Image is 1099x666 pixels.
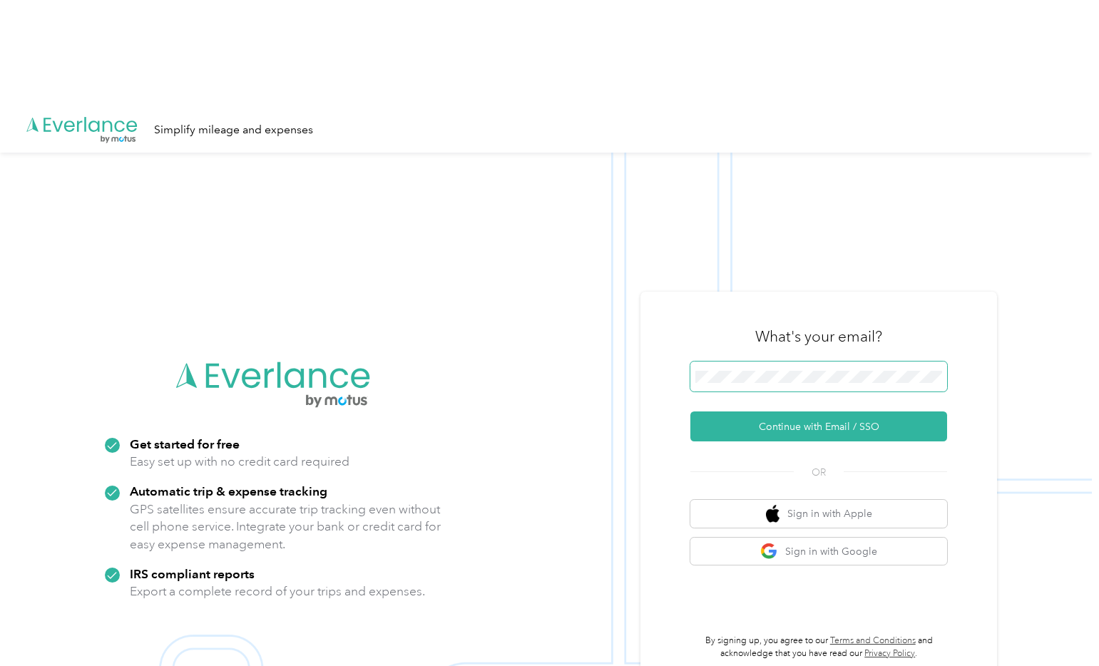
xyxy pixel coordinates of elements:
strong: Automatic trip & expense tracking [130,483,327,498]
h3: What's your email? [755,327,882,347]
img: google logo [760,543,778,560]
p: By signing up, you agree to our and acknowledge that you have read our . [690,635,947,660]
p: GPS satellites ensure accurate trip tracking even without cell phone service. Integrate your bank... [130,501,441,553]
button: apple logoSign in with Apple [690,500,947,528]
p: Export a complete record of your trips and expenses. [130,583,425,600]
p: Easy set up with no credit card required [130,453,349,471]
button: google logoSign in with Google [690,538,947,565]
img: apple logo [766,505,780,523]
a: Terms and Conditions [830,635,916,646]
strong: Get started for free [130,436,240,451]
div: Simplify mileage and expenses [154,121,313,139]
strong: IRS compliant reports [130,566,255,581]
button: Continue with Email / SSO [690,411,947,441]
a: Privacy Policy [864,648,915,659]
span: OR [794,465,844,480]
